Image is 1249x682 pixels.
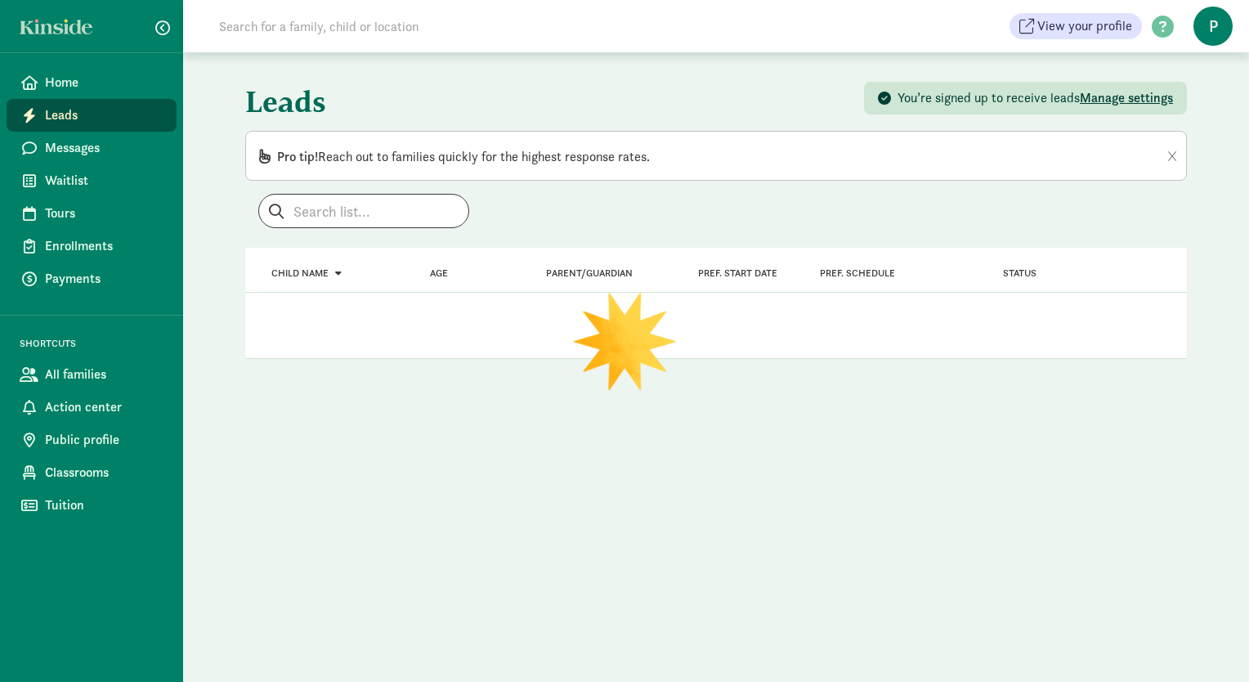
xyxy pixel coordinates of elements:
[1003,267,1036,279] span: Status
[271,267,342,279] a: Child name
[7,456,177,489] a: Classrooms
[271,267,329,279] span: Child name
[45,73,163,92] span: Home
[546,267,633,279] a: Parent/Guardian
[45,496,163,515] span: Tuition
[45,138,163,158] span: Messages
[820,267,895,279] span: Pref. Schedule
[45,105,163,125] span: Leads
[7,424,177,456] a: Public profile
[1167,603,1249,682] iframe: Chat Widget
[898,88,1173,108] div: You’re signed up to receive leads
[245,72,713,131] h1: Leads
[7,489,177,522] a: Tuition
[45,269,163,289] span: Payments
[209,10,668,43] input: Search for a family, child or location
[45,430,163,450] span: Public profile
[698,267,777,279] span: Pref. Start Date
[45,171,163,191] span: Waitlist
[45,365,163,384] span: All families
[1037,16,1132,36] span: View your profile
[45,397,163,417] span: Action center
[7,230,177,262] a: Enrollments
[45,236,163,256] span: Enrollments
[1080,89,1173,106] span: Manage settings
[277,148,318,165] span: Pro tip!
[7,262,177,295] a: Payments
[45,204,163,223] span: Tours
[7,358,177,391] a: All families
[45,463,163,482] span: Classrooms
[7,132,177,164] a: Messages
[7,99,177,132] a: Leads
[7,197,177,230] a: Tours
[1193,7,1233,46] span: P
[430,267,448,279] a: Age
[7,391,177,424] a: Action center
[259,195,468,227] input: Search list...
[277,148,650,165] span: Reach out to families quickly for the highest response rates.
[7,66,177,99] a: Home
[7,164,177,197] a: Waitlist
[1009,13,1142,39] button: View your profile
